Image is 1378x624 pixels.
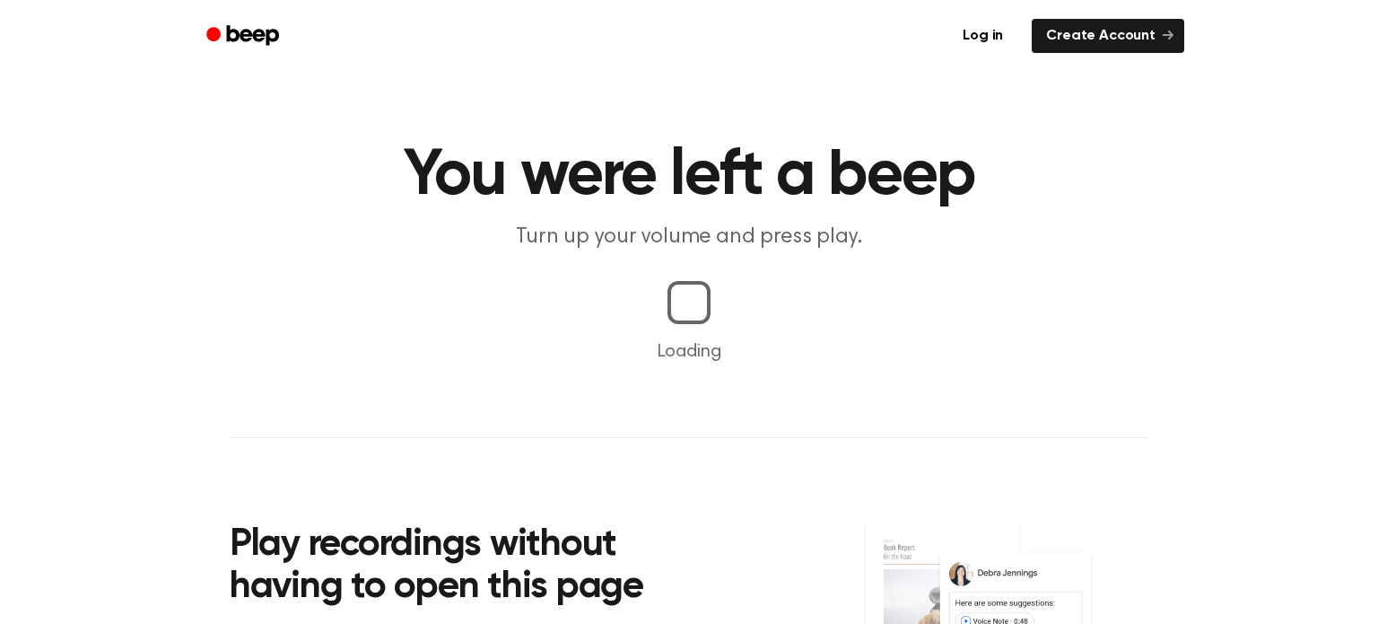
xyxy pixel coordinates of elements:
[230,524,713,610] h2: Play recordings without having to open this page
[1032,19,1184,53] a: Create Account
[344,223,1033,252] p: Turn up your volume and press play.
[22,338,1356,365] p: Loading
[945,15,1021,57] a: Log in
[194,19,295,54] a: Beep
[230,144,1148,208] h1: You were left a beep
